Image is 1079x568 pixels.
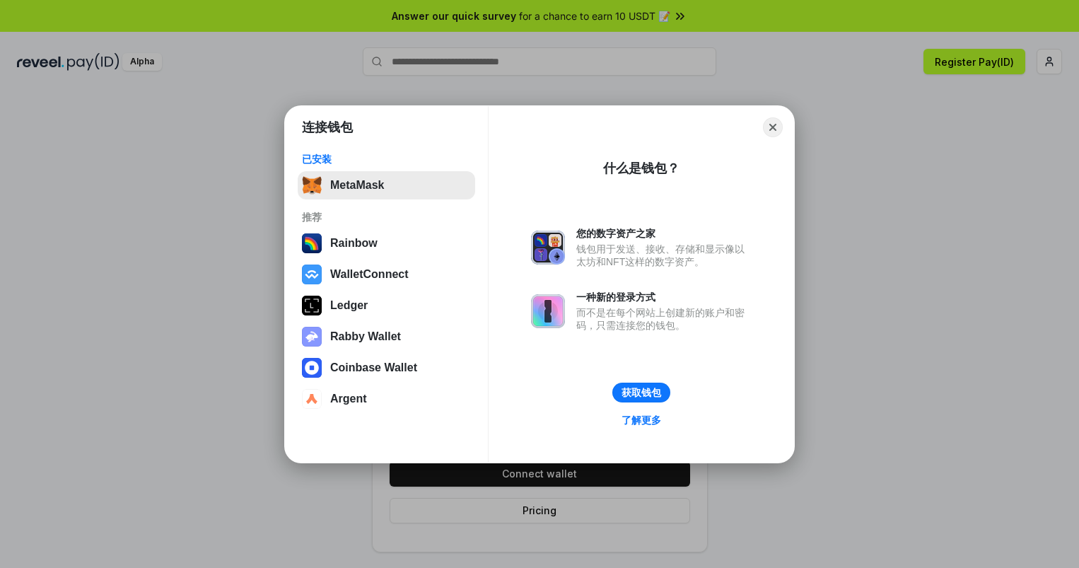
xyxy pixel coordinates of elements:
div: 已安装 [302,153,471,166]
img: svg+xml,%3Csvg%20xmlns%3D%22http%3A%2F%2Fwww.w3.org%2F2000%2Fsvg%22%20fill%3D%22none%22%20viewBox... [531,294,565,328]
button: WalletConnect [298,260,475,289]
div: Coinbase Wallet [330,361,417,374]
div: 获取钱包 [622,386,661,399]
button: MetaMask [298,171,475,199]
img: svg+xml,%3Csvg%20xmlns%3D%22http%3A%2F%2Fwww.w3.org%2F2000%2Fsvg%22%20fill%3D%22none%22%20viewBox... [531,231,565,265]
button: Coinbase Wallet [298,354,475,382]
h1: 连接钱包 [302,119,353,136]
div: 什么是钱包？ [603,160,680,177]
div: Argent [330,393,367,405]
div: 您的数字资产之家 [576,227,752,240]
div: Rainbow [330,237,378,250]
div: MetaMask [330,179,384,192]
div: 推荐 [302,211,471,224]
button: Argent [298,385,475,413]
img: svg+xml,%3Csvg%20width%3D%2228%22%20height%3D%2228%22%20viewBox%3D%220%200%2028%2028%22%20fill%3D... [302,265,322,284]
button: Rabby Wallet [298,323,475,351]
div: 一种新的登录方式 [576,291,752,303]
a: 了解更多 [613,411,670,429]
img: svg+xml,%3Csvg%20xmlns%3D%22http%3A%2F%2Fwww.w3.org%2F2000%2Fsvg%22%20width%3D%2228%22%20height%3... [302,296,322,315]
div: 钱包用于发送、接收、存储和显示像以太坊和NFT这样的数字资产。 [576,243,752,268]
div: Rabby Wallet [330,330,401,343]
button: 获取钱包 [612,383,670,402]
img: svg+xml,%3Csvg%20width%3D%22120%22%20height%3D%22120%22%20viewBox%3D%220%200%20120%20120%22%20fil... [302,233,322,253]
button: Rainbow [298,229,475,257]
img: svg+xml,%3Csvg%20fill%3D%22none%22%20height%3D%2233%22%20viewBox%3D%220%200%2035%2033%22%20width%... [302,175,322,195]
img: svg+xml,%3Csvg%20width%3D%2228%22%20height%3D%2228%22%20viewBox%3D%220%200%2028%2028%22%20fill%3D... [302,389,322,409]
img: svg+xml,%3Csvg%20xmlns%3D%22http%3A%2F%2Fwww.w3.org%2F2000%2Fsvg%22%20fill%3D%22none%22%20viewBox... [302,327,322,347]
div: 而不是在每个网站上创建新的账户和密码，只需连接您的钱包。 [576,306,752,332]
img: svg+xml,%3Csvg%20width%3D%2228%22%20height%3D%2228%22%20viewBox%3D%220%200%2028%2028%22%20fill%3D... [302,358,322,378]
div: WalletConnect [330,268,409,281]
div: 了解更多 [622,414,661,427]
div: Ledger [330,299,368,312]
button: Ledger [298,291,475,320]
button: Close [763,117,783,137]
